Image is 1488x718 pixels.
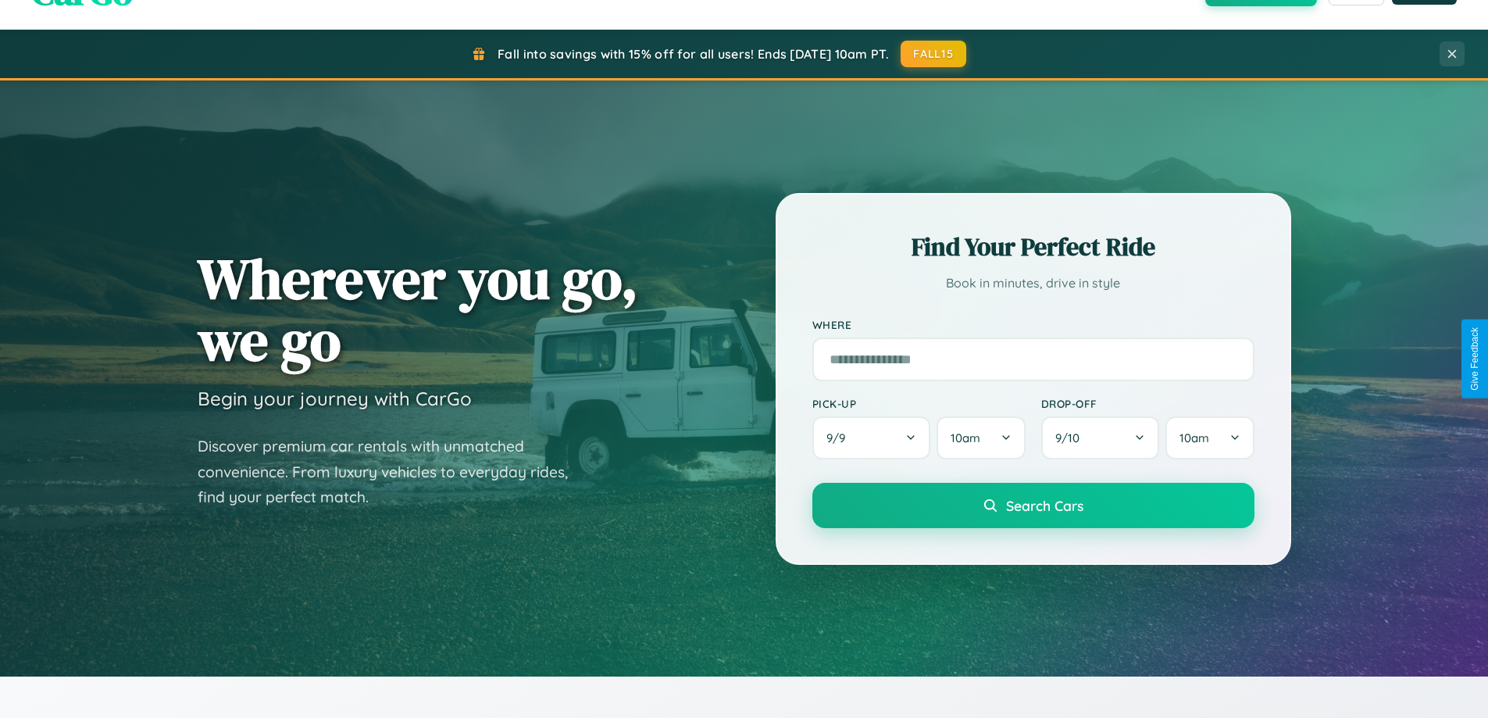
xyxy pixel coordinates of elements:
button: 9/10 [1041,416,1160,459]
div: Give Feedback [1469,327,1480,391]
button: 10am [1165,416,1254,459]
span: 10am [951,430,980,445]
button: Search Cars [812,483,1254,528]
p: Discover premium car rentals with unmatched convenience. From luxury vehicles to everyday rides, ... [198,434,588,510]
span: Fall into savings with 15% off for all users! Ends [DATE] 10am PT. [498,46,889,62]
label: Where [812,318,1254,331]
label: Pick-up [812,397,1026,410]
label: Drop-off [1041,397,1254,410]
span: 9 / 9 [826,430,853,445]
button: 10am [937,416,1025,459]
h2: Find Your Perfect Ride [812,230,1254,264]
span: 9 / 10 [1055,430,1087,445]
p: Book in minutes, drive in style [812,272,1254,295]
span: Search Cars [1006,497,1083,514]
button: 9/9 [812,416,931,459]
h1: Wherever you go, we go [198,248,638,371]
h3: Begin your journey with CarGo [198,387,472,410]
span: 10am [1179,430,1209,445]
button: FALL15 [901,41,966,67]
